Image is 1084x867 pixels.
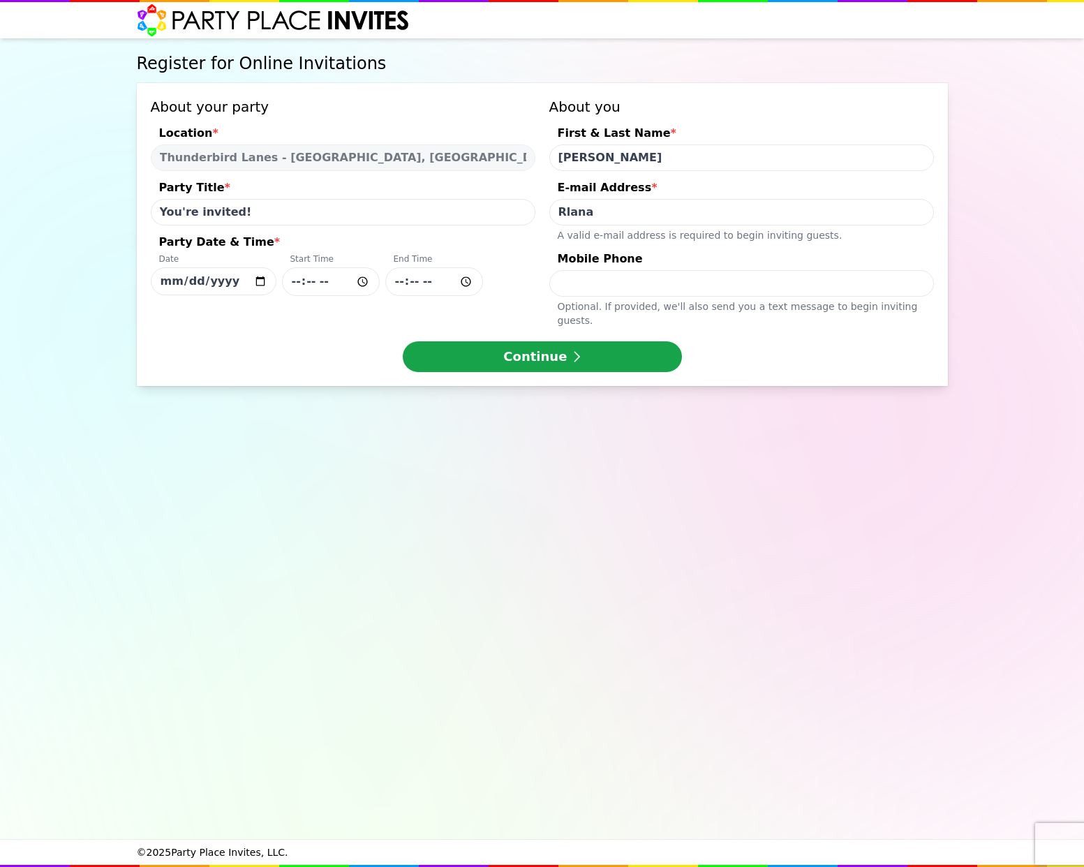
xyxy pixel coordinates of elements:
input: Mobile PhoneOptional. If provided, we'll also send you a text message to begin inviting guests. [549,270,934,297]
input: Party Date & Time*DateStart TimeEnd Time [282,267,380,296]
div: Mobile Phone [549,251,934,270]
div: E-mail Address [549,179,934,199]
h1: Register for Online Invitations [137,52,948,75]
h3: About you [549,97,934,117]
div: Optional. If provided, we ' ll also send you a text message to begin inviting guests. [549,297,934,327]
div: End Time [385,253,483,267]
img: Party Place Invites [137,3,410,37]
div: © 2025 Party Place Invites, LLC. [137,840,948,865]
input: E-mail Address*A valid e-mail address is required to begin inviting guests. [549,199,934,225]
div: Party Title [151,179,535,199]
input: Party Date & Time*DateStart TimeEnd Time [385,267,483,296]
h3: About your party [151,97,535,117]
input: Party Title* [151,199,535,225]
div: Date [151,253,276,267]
div: Party Date & Time [151,234,535,253]
select: Location* [151,144,535,171]
div: First & Last Name [549,125,934,144]
div: Location [151,125,535,144]
div: A valid e-mail address is required to begin inviting guests. [549,225,934,242]
input: Party Date & Time*DateStart TimeEnd Time [151,267,276,295]
div: Start Time [282,253,380,267]
input: First & Last Name* [549,144,934,171]
button: Continue [403,341,682,372]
